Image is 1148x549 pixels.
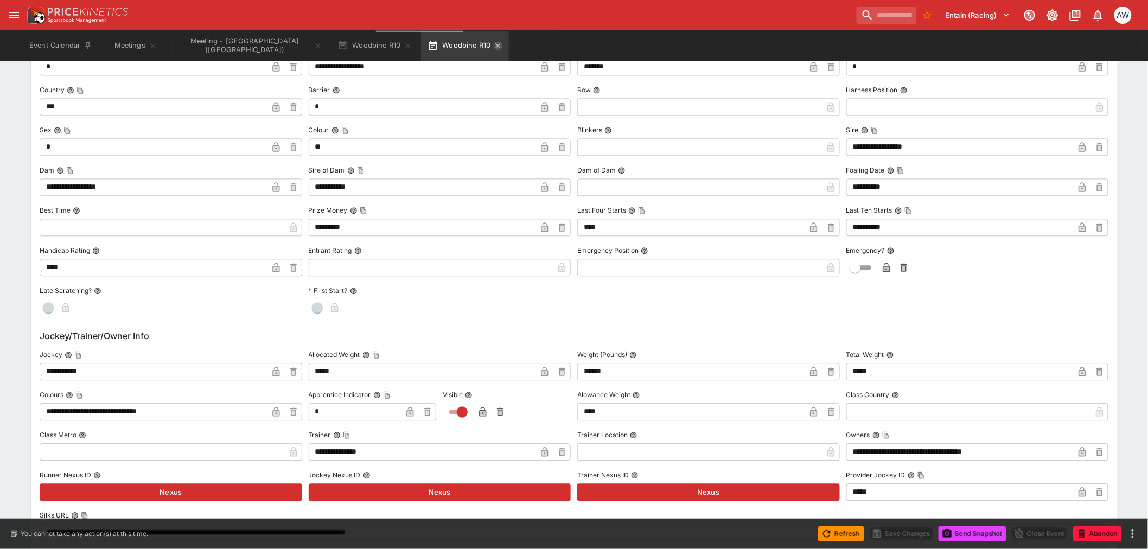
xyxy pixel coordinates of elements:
img: PriceKinetics [48,8,128,16]
button: CountryCopy To Clipboard [67,86,74,94]
button: Nexus [309,483,571,501]
button: Blinkers [604,126,612,134]
button: Copy To Clipboard [341,126,349,134]
button: Trainer Nexus ID [631,471,639,479]
p: Barrier [309,85,330,94]
button: Sire of DamCopy To Clipboard [347,167,355,174]
button: Trainer Location [630,431,637,439]
button: SireCopy To Clipboard [861,126,869,134]
button: Woodbine R10 [331,30,419,61]
button: No Bookmarks [919,7,936,24]
button: more [1126,527,1139,540]
p: Owners [846,430,870,439]
button: Runner Nexus ID [93,471,101,479]
p: Dam [40,165,54,175]
p: First Start? [309,286,348,295]
button: Copy To Clipboard [917,471,925,479]
p: Emergency? [846,246,885,255]
button: Copy To Clipboard [904,207,912,214]
button: OwnersCopy To Clipboard [872,431,880,439]
button: Emergency? [887,247,895,254]
button: Harness Position [900,86,908,94]
p: Provider Jockey ID [846,470,905,480]
p: Colour [309,125,329,135]
button: Nexus [577,483,840,501]
p: Allocated Weight [309,350,360,359]
p: Entrant Rating [309,246,352,255]
p: Alowance Weight [577,390,630,399]
button: Select Tenant [939,7,1017,24]
p: Trainer Location [577,430,628,439]
button: Copy To Clipboard [360,207,367,214]
button: Provider Jockey IDCopy To Clipboard [908,471,915,479]
button: Documentation [1066,5,1085,25]
p: Trainer Nexus ID [577,470,629,480]
p: Silks URL [40,510,69,520]
button: Copy To Clipboard [76,86,84,94]
button: Emergency Position [641,247,648,254]
button: Silks URLCopy To Clipboard [71,512,79,519]
p: Jockey [40,350,62,359]
button: Notifications [1088,5,1108,25]
input: search [857,7,916,24]
button: Copy To Clipboard [357,167,365,174]
p: Row [577,85,591,94]
button: Copy To Clipboard [66,167,74,174]
p: Handicap Rating [40,246,90,255]
button: Copy To Clipboard [897,167,904,174]
p: Best Time [40,206,71,215]
button: Class Metro [79,431,86,439]
button: TrainerCopy To Clipboard [333,431,341,439]
button: Meeting - Woodbine (CA) [173,30,329,61]
button: Entrant Rating [354,247,362,254]
button: Dam of Dam [618,167,626,174]
button: Handicap Rating [92,247,100,254]
img: PriceKinetics Logo [24,4,46,26]
button: Visible [465,391,473,399]
button: Nexus [40,483,302,501]
p: Blinkers [577,125,602,135]
p: Visible [443,390,463,399]
button: Last Ten StartsCopy To Clipboard [895,207,902,214]
button: ColoursCopy To Clipboard [66,391,73,399]
button: Copy To Clipboard [372,351,380,359]
button: SexCopy To Clipboard [54,126,61,134]
p: Sire [846,125,859,135]
button: Class Country [892,391,900,399]
p: Sire of Dam [309,165,345,175]
p: Late Scratching? [40,286,92,295]
p: Country [40,85,65,94]
button: Meetings [101,30,170,61]
button: Total Weight [886,351,894,359]
button: JockeyCopy To Clipboard [65,351,72,359]
button: Copy To Clipboard [871,126,878,134]
p: You cannot take any action(s) at this time. [21,529,148,539]
p: Last Ten Starts [846,206,892,215]
p: Class Country [846,390,890,399]
p: Emergency Position [577,246,639,255]
button: Copy To Clipboard [75,391,83,399]
p: Dam of Dam [577,165,616,175]
button: Allocated WeightCopy To Clipboard [362,351,370,359]
h6: Jockey/Trainer/Owner Info [40,329,1108,342]
p: Harness Position [846,85,898,94]
button: Abandon [1073,526,1122,541]
p: Colours [40,390,63,399]
button: Late Scratching? [94,287,101,295]
span: Mark an event as closed and abandoned. [1073,527,1122,538]
button: Weight (Pounds) [629,351,637,359]
button: Toggle light/dark mode [1043,5,1062,25]
button: Prize MoneyCopy To Clipboard [350,207,358,214]
button: Copy To Clipboard [74,351,82,359]
button: Best Time [73,207,80,214]
button: Event Calendar [23,30,99,61]
button: Copy To Clipboard [882,431,890,439]
button: Copy To Clipboard [383,391,391,399]
button: First Start? [350,287,358,295]
p: Sex [40,125,52,135]
button: Foaling DateCopy To Clipboard [887,167,895,174]
button: Amanda Whitta [1111,3,1135,27]
button: Copy To Clipboard [638,207,646,214]
button: Copy To Clipboard [63,126,71,134]
button: Barrier [333,86,340,94]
